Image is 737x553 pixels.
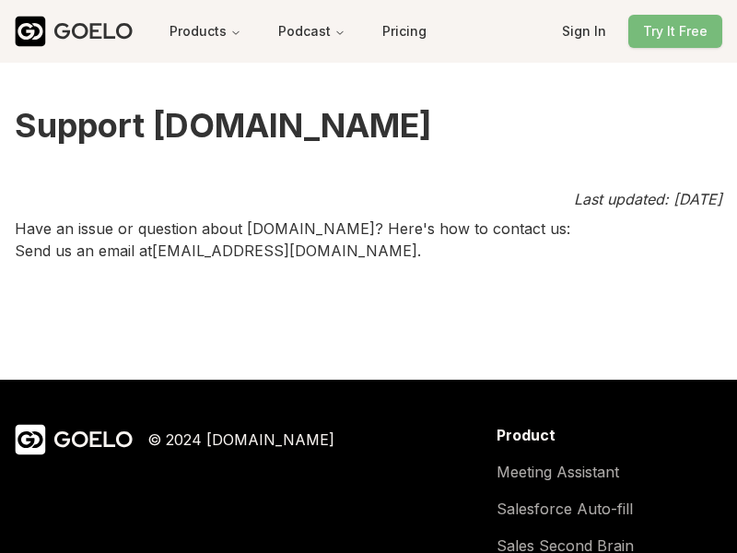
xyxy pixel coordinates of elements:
div: GOELO [53,425,133,454]
h1: Support [DOMAIN_NAME] [15,63,722,188]
button: Podcast [263,15,360,48]
button: Sign In [547,15,621,48]
button: Pricing [368,15,441,48]
button: Products [155,15,256,48]
div: © 2024 [DOMAIN_NAME] [147,429,334,451]
a: GOELO [15,424,133,455]
a: [EMAIL_ADDRESS][DOMAIN_NAME] [152,241,417,260]
p: Last updated: [DATE] [15,188,722,210]
div: GOELO [53,17,133,46]
img: Goelo Logo [15,424,46,455]
nav: Main [155,15,360,48]
p: Have an issue or question about [DOMAIN_NAME]? Here's how to contact us: Send us an email at . [15,210,722,380]
button: Try It Free [628,15,722,48]
div: Product [497,424,722,446]
img: Goelo Logo [15,16,46,47]
a: Salesforce Auto-fill [497,498,722,520]
a: GOELO [15,16,147,47]
a: Meeting Assistant [497,461,722,483]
